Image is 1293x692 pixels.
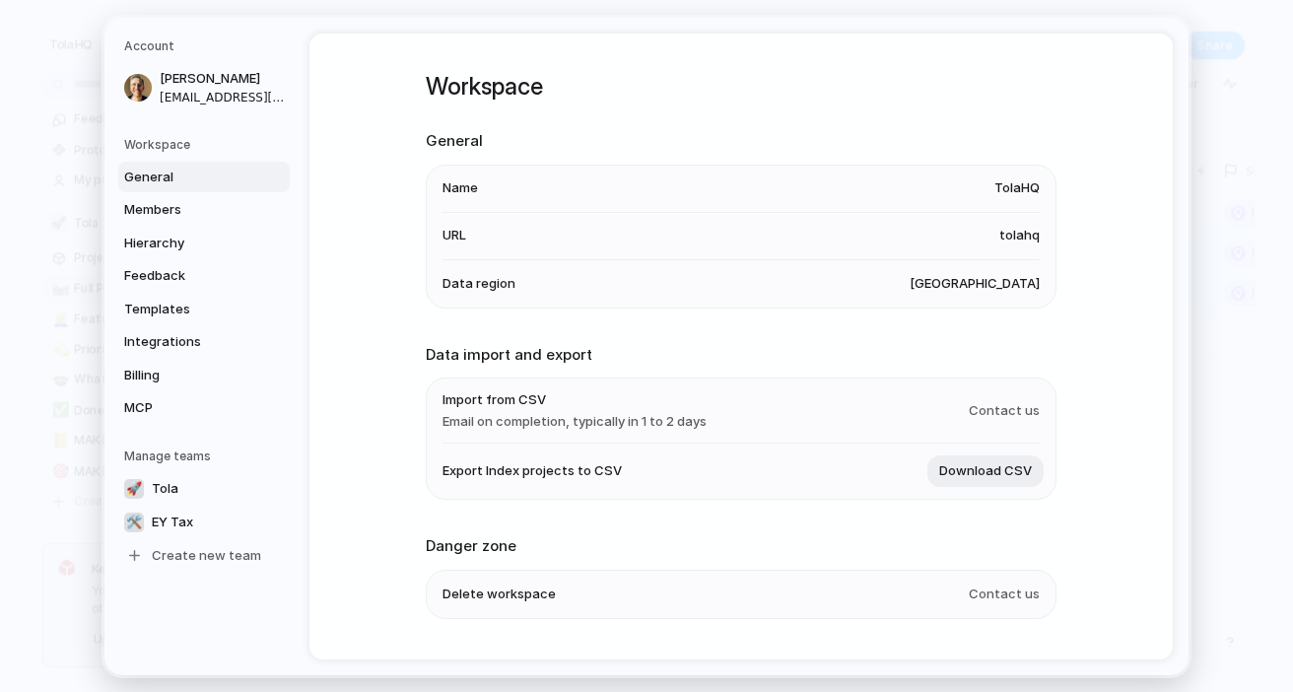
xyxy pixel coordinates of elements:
span: Members [124,200,250,220]
span: Data region [442,273,515,293]
a: General [118,161,290,192]
button: Download CSV [927,455,1044,487]
span: Download CSV [939,461,1032,481]
span: EY Tax [152,512,193,531]
h2: Data import and export [426,343,1056,366]
h1: Workspace [426,69,1056,104]
span: [GEOGRAPHIC_DATA] [910,273,1040,293]
span: Hierarchy [124,233,250,252]
h2: General [426,130,1056,153]
span: Email on completion, typically in 1 to 2 days [442,411,707,431]
span: Delete workspace [442,584,556,603]
h5: Account [124,37,290,55]
a: Feedback [118,260,290,292]
span: MCP [124,398,250,418]
span: Create new team [152,545,261,565]
a: 🛠️EY Tax [118,506,290,537]
span: [PERSON_NAME] [160,69,286,89]
span: Contact us [969,400,1040,420]
div: 🛠️ [124,512,144,531]
a: Integrations [118,326,290,358]
span: Export Index projects to CSV [442,461,622,481]
a: MCP [118,392,290,424]
span: Import from CSV [442,390,707,410]
h5: Workspace [124,135,290,153]
span: Tola [152,478,178,498]
span: Feedback [124,266,250,286]
span: Name [442,178,478,198]
a: Hierarchy [118,227,290,258]
a: Billing [118,359,290,390]
a: Members [118,194,290,226]
span: Integrations [124,332,250,352]
h2: Danger zone [426,535,1056,558]
div: 🚀 [124,478,144,498]
span: Billing [124,365,250,384]
a: [PERSON_NAME][EMAIL_ADDRESS][DOMAIN_NAME] [118,63,290,112]
a: 🚀Tola [118,472,290,504]
a: Templates [118,293,290,324]
span: Contact us [969,584,1040,603]
span: [EMAIL_ADDRESS][DOMAIN_NAME] [160,88,286,105]
a: Create new team [118,539,290,571]
span: TolaHQ [994,178,1040,198]
span: tolahq [999,226,1040,245]
span: General [124,167,250,186]
span: URL [442,226,466,245]
h5: Manage teams [124,447,290,464]
span: Templates [124,299,250,318]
